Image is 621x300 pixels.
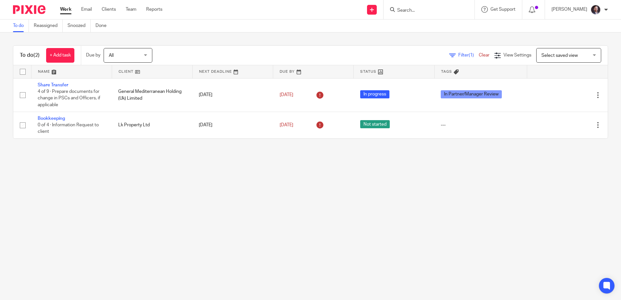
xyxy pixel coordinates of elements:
[34,19,63,32] a: Reassigned
[38,83,68,87] a: Share Transfer
[102,6,116,13] a: Clients
[469,53,474,57] span: (1)
[192,78,273,112] td: [DATE]
[109,53,114,58] span: All
[441,122,521,128] div: ---
[86,52,100,58] p: Due by
[590,5,601,15] img: Capture.PNG
[441,90,502,98] span: In Partner/Manager Review
[68,19,91,32] a: Snoozed
[541,53,578,58] span: Select saved view
[458,53,479,57] span: Filter
[38,116,65,121] a: Bookkeeping
[280,93,293,97] span: [DATE]
[46,48,74,63] a: + Add task
[13,19,29,32] a: To do
[192,112,273,138] td: [DATE]
[397,8,455,14] input: Search
[126,6,136,13] a: Team
[112,78,192,112] td: General Mediterranean Holding (Uk) Limited
[95,19,111,32] a: Done
[60,6,71,13] a: Work
[13,5,45,14] img: Pixie
[280,123,293,127] span: [DATE]
[360,90,389,98] span: In progress
[33,53,40,58] span: (2)
[490,7,515,12] span: Get Support
[551,6,587,13] p: [PERSON_NAME]
[81,6,92,13] a: Email
[503,53,531,57] span: View Settings
[360,120,390,128] span: Not started
[146,6,162,13] a: Reports
[38,123,99,134] span: 0 of 4 · Information Request to client
[479,53,489,57] a: Clear
[20,52,40,59] h1: To do
[38,89,100,107] span: 4 of 9 · Prepare documents for change in PSCs and Officers, if applicable
[112,112,192,138] td: Lk Property Ltd
[441,70,452,73] span: Tags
